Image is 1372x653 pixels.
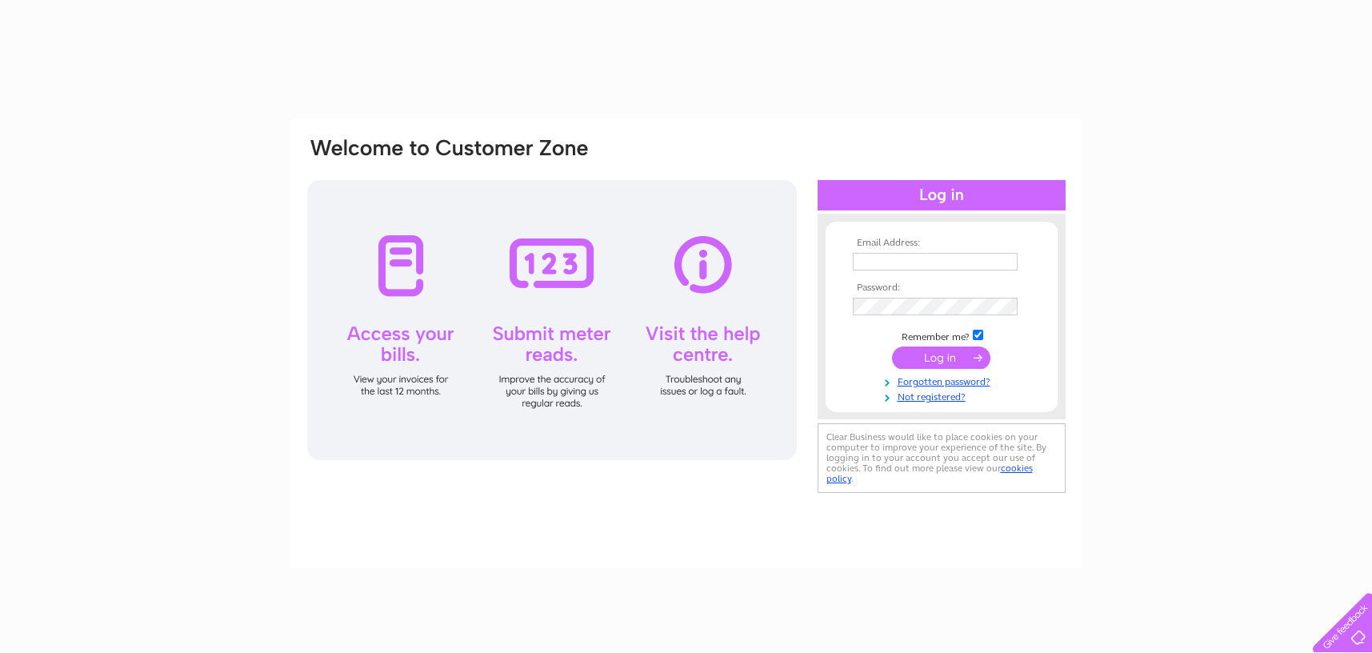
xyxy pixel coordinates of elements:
th: Password: [849,282,1034,294]
input: Submit [892,347,990,369]
a: cookies policy [826,463,1033,484]
a: Not registered? [853,388,1034,403]
td: Remember me? [849,327,1034,343]
div: Clear Business would like to place cookies on your computer to improve your experience of the sit... [818,423,1066,493]
a: Forgotten password? [853,373,1034,388]
th: Email Address: [849,238,1034,249]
